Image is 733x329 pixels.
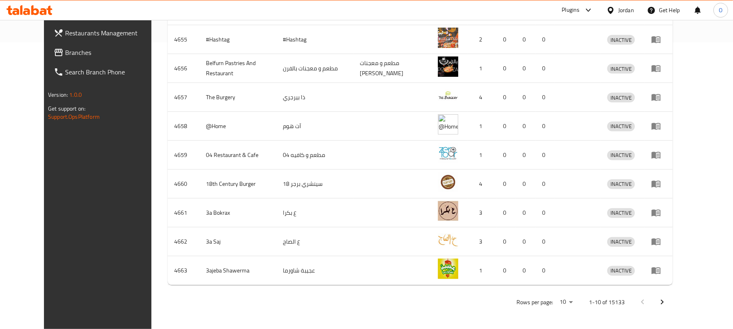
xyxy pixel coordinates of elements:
[607,179,635,189] span: INACTIVE
[168,198,199,227] td: 4661
[497,141,516,170] td: 0
[516,54,536,83] td: 0
[199,141,276,170] td: 04 Restaurant & Cafe
[651,179,666,189] div: Menu
[438,57,458,77] img: Belfurn Pastries And Restaurant
[556,296,576,308] div: Rows per page:
[497,83,516,112] td: 0
[168,54,199,83] td: 4656
[516,297,553,307] p: Rows per page:
[536,256,555,285] td: 0
[276,25,353,54] td: #Hashtag
[48,103,85,114] span: Get support on:
[276,83,353,112] td: ذا بيرجري
[47,23,166,43] a: Restaurants Management
[536,54,555,83] td: 0
[468,170,497,198] td: 4
[47,62,166,82] a: Search Branch Phone
[651,121,666,131] div: Menu
[199,25,276,54] td: #Hashtag
[168,141,199,170] td: 4659
[651,35,666,44] div: Menu
[199,256,276,285] td: 3ajeba Shawerma
[589,297,625,307] p: 1-10 of 15133
[497,227,516,256] td: 0
[607,35,635,45] div: INACTIVE
[651,208,666,218] div: Menu
[607,208,635,218] span: INACTIVE
[516,25,536,54] td: 0
[651,266,666,275] div: Menu
[438,259,458,279] img: 3ajeba Shawerma
[536,170,555,198] td: 0
[69,89,82,100] span: 1.0.0
[199,112,276,141] td: @Home
[276,54,353,83] td: مطعم و معجنات بالفرن
[536,227,555,256] td: 0
[276,170,353,198] td: 18 سينشري برجر
[497,170,516,198] td: 0
[468,256,497,285] td: 1
[607,237,635,246] span: INACTIVE
[438,114,458,135] img: @Home
[168,25,199,54] td: 4655
[199,198,276,227] td: 3a Bokrax
[468,198,497,227] td: 3
[607,266,635,275] span: INACTIVE
[607,150,635,160] span: INACTIVE
[719,6,722,15] span: O
[651,92,666,102] div: Menu
[65,67,160,77] span: Search Branch Phone
[497,112,516,141] td: 0
[438,85,458,106] img: The Burgery
[497,256,516,285] td: 0
[48,89,68,100] span: Version:
[562,5,580,15] div: Plugins
[497,198,516,227] td: 0
[607,64,635,74] div: INACTIVE
[536,112,555,141] td: 0
[276,141,353,170] td: مطعم و كافيه 04
[651,150,666,160] div: Menu
[438,143,458,163] img: 04 Restaurant & Cafe
[516,256,536,285] td: 0
[468,83,497,112] td: 4
[438,172,458,192] img: 18th Century Burger
[516,227,536,256] td: 0
[516,83,536,112] td: 0
[607,122,635,131] span: INACTIVE
[607,93,635,102] span: INACTIVE
[168,170,199,198] td: 4660
[199,83,276,112] td: The Burgery
[276,256,353,285] td: عجيبة شاورما
[618,6,634,15] div: Jordan
[276,112,353,141] td: آت هوم
[468,112,497,141] td: 1
[516,141,536,170] td: 0
[438,230,458,250] img: 3a Saj
[536,141,555,170] td: 0
[468,141,497,170] td: 1
[65,28,160,38] span: Restaurants Management
[516,198,536,227] td: 0
[199,54,276,83] td: Belfurn Pastries And Restaurant
[438,201,458,221] img: 3a Bokrax
[651,63,666,73] div: Menu
[199,227,276,256] td: 3a Saj
[168,112,199,141] td: 4658
[651,237,666,246] div: Menu
[168,227,199,256] td: 4662
[199,170,276,198] td: 18th Century Burger
[47,43,166,62] a: Branches
[468,227,497,256] td: 3
[168,83,199,112] td: 4657
[468,54,497,83] td: 1
[168,256,199,285] td: 4663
